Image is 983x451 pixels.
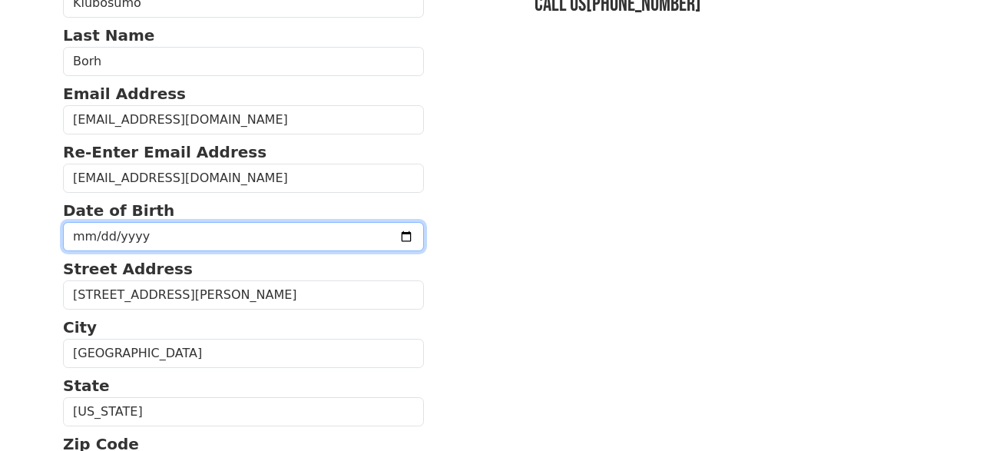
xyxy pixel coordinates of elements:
strong: Email Address [63,85,186,103]
strong: City [63,318,97,337]
strong: Date of Birth [63,201,174,220]
input: City [63,339,424,368]
strong: Last Name [63,26,154,45]
input: Street Address [63,280,424,310]
input: Email Address [63,105,424,134]
input: Re-Enter Email Address [63,164,424,193]
strong: Re-Enter Email Address [63,143,266,161]
strong: State [63,376,110,395]
strong: Street Address [63,260,193,278]
input: Last Name [63,47,424,76]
